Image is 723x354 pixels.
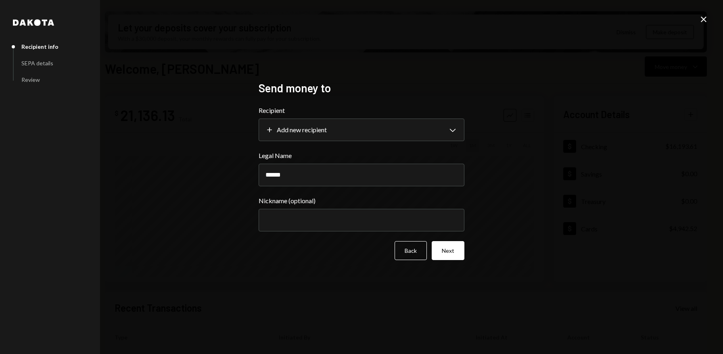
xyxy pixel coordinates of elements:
button: Back [395,241,427,260]
button: Recipient [259,119,464,141]
label: Recipient [259,106,464,115]
div: Recipient info [21,43,59,50]
button: Next [432,241,464,260]
label: Legal Name [259,151,464,160]
div: Review [21,76,40,83]
h2: Send money to [259,80,464,96]
div: SEPA details [21,60,53,67]
label: Nickname (optional) [259,196,464,206]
